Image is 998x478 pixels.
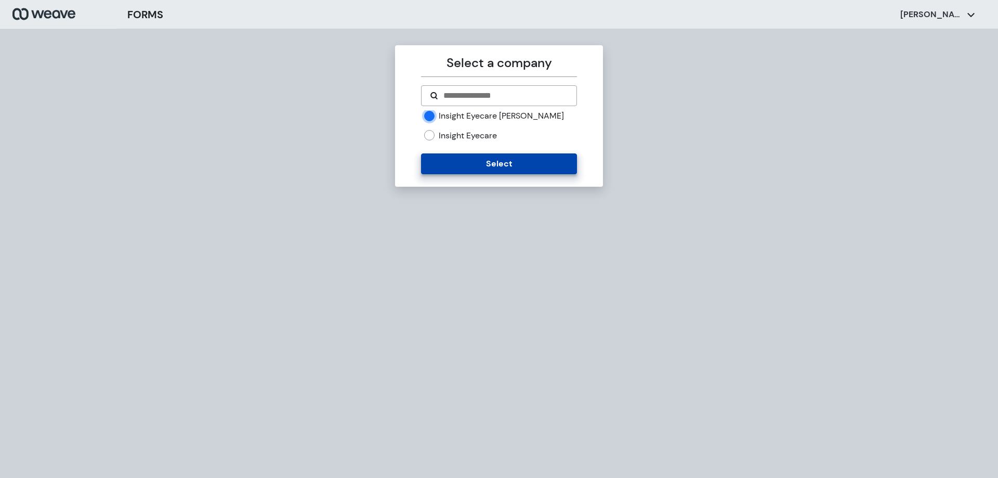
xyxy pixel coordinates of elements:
label: Insight Eyecare [439,130,497,141]
h3: FORMS [127,7,163,22]
p: [PERSON_NAME] [900,9,963,20]
label: Insight Eyecare [PERSON_NAME] [439,110,564,122]
input: Search [442,89,568,102]
p: Select a company [421,54,576,72]
button: Select [421,153,576,174]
